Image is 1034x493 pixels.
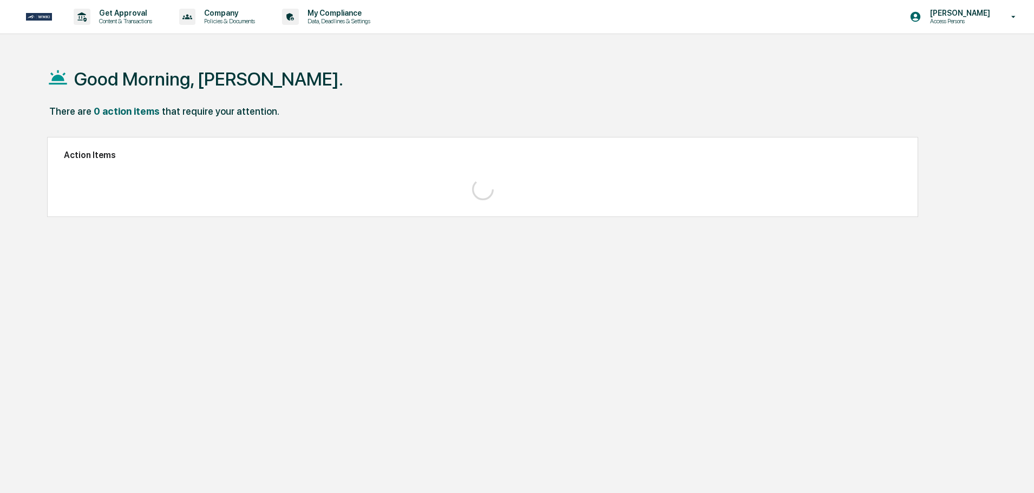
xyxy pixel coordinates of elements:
[299,17,376,25] p: Data, Deadlines & Settings
[921,9,996,17] p: [PERSON_NAME]
[94,106,160,117] div: 0 action items
[162,106,279,117] div: that require your attention.
[195,17,260,25] p: Policies & Documents
[26,13,52,21] img: logo
[74,68,343,90] h1: Good Morning, [PERSON_NAME].
[64,150,901,160] h2: Action Items
[195,9,260,17] p: Company
[90,17,158,25] p: Content & Transactions
[921,17,996,25] p: Access Persons
[49,106,91,117] div: There are
[90,9,158,17] p: Get Approval
[299,9,376,17] p: My Compliance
